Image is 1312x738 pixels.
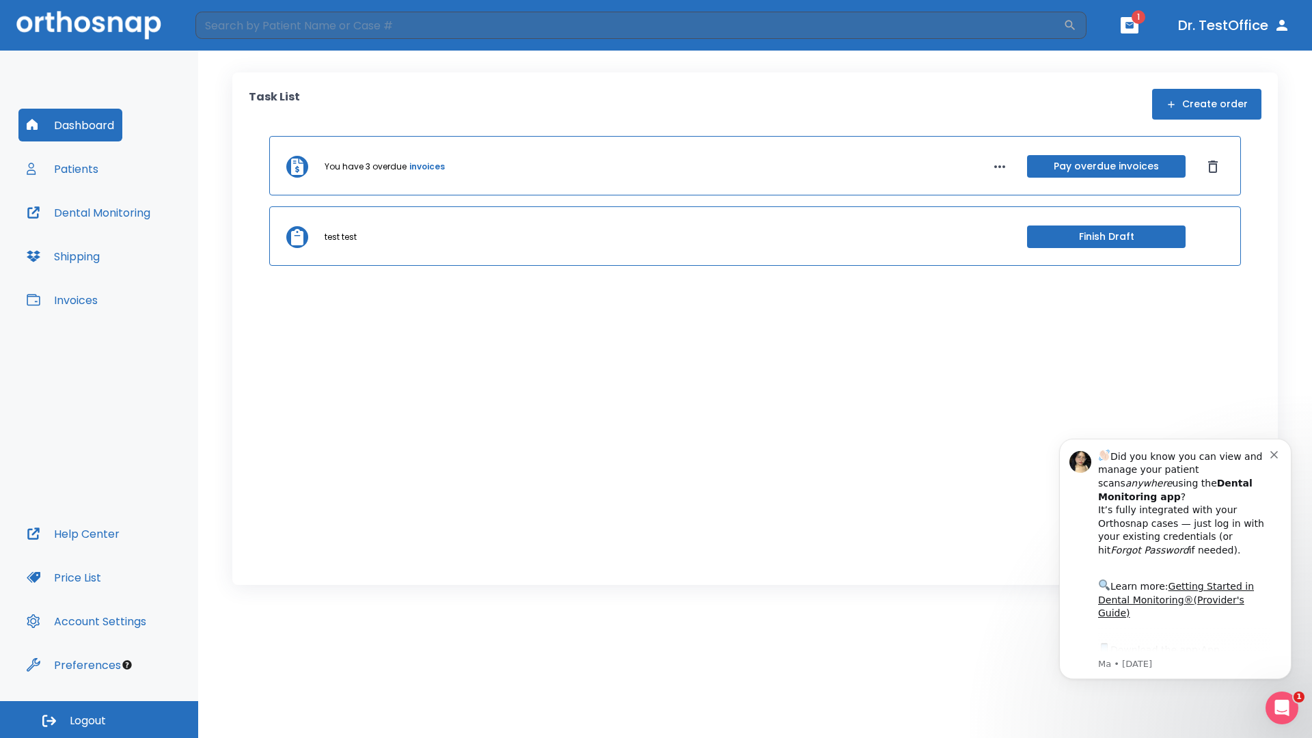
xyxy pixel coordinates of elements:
[325,161,407,173] p: You have 3 overdue
[16,11,161,39] img: Orthosnap
[18,240,108,273] button: Shipping
[1202,156,1224,178] button: Dismiss
[1152,89,1261,120] button: Create order
[18,152,107,185] button: Patients
[1039,422,1312,731] iframe: Intercom notifications message
[18,605,154,638] button: Account Settings
[1173,13,1296,38] button: Dr. TestOffice
[18,284,106,316] button: Invoices
[70,713,106,728] span: Logout
[409,161,445,173] a: invoices
[18,561,109,594] button: Price List
[18,517,128,550] button: Help Center
[1294,692,1304,702] span: 1
[1132,10,1145,24] span: 1
[1027,225,1186,248] button: Finish Draft
[1266,692,1298,724] iframe: Intercom live chat
[18,196,159,229] button: Dental Monitoring
[1027,155,1186,178] button: Pay overdue invoices
[18,109,122,141] button: Dashboard
[249,89,300,120] p: Task List
[121,659,133,671] div: Tooltip anchor
[325,231,357,243] p: test test
[18,648,129,681] button: Preferences
[195,12,1063,39] input: Search by Patient Name or Case #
